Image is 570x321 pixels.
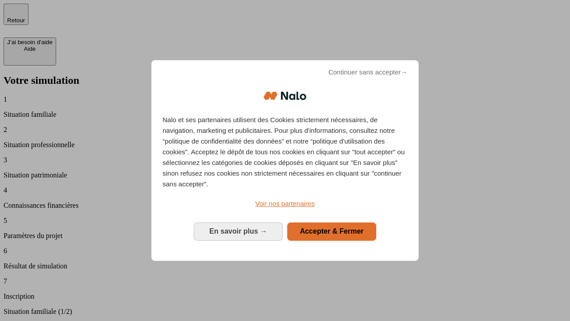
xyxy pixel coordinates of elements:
[264,82,306,109] img: Logo
[151,60,419,260] div: Bienvenue chez Nalo Gestion du consentement
[287,222,376,240] button: Accepter & Fermer: Accepter notre traitement des données et fermer
[328,67,407,78] span: Continuer sans accepter→
[163,115,407,189] p: Nalo et ses partenaires utilisent des Cookies strictement nécessaires, de navigation, marketing e...
[300,227,363,235] span: Accepter & Fermer
[194,222,283,240] button: En savoir plus: Configurer vos consentements
[255,200,314,207] span: Voir nos partenaires
[209,227,267,235] span: En savoir plus →
[163,198,407,209] a: Voir nos partenaires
